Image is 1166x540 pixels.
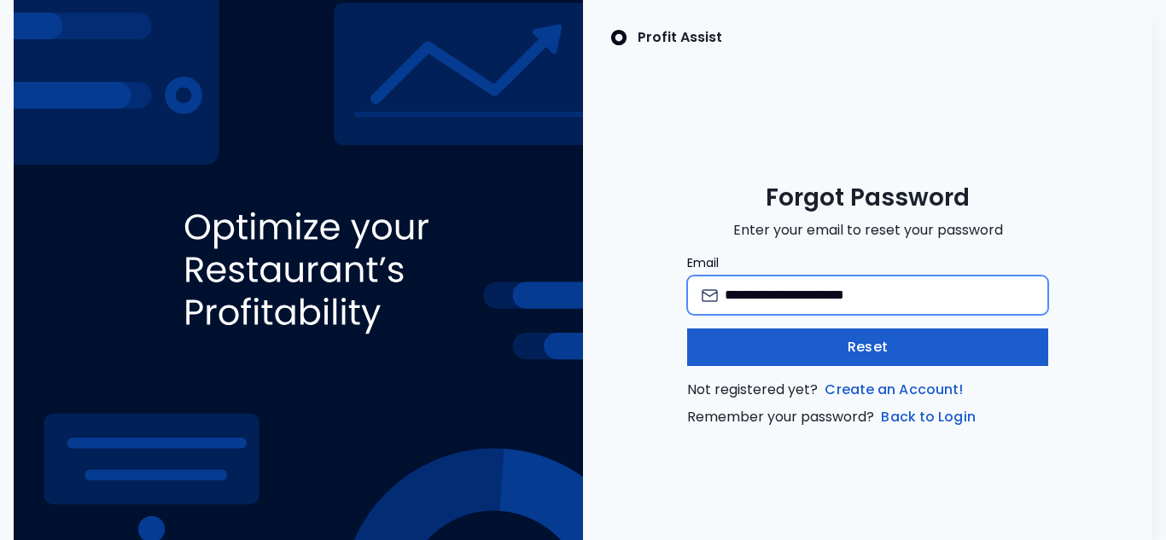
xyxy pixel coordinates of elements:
[848,337,888,357] span: Reset
[766,183,970,213] span: Forgot Password
[687,328,1047,366] button: Reset
[610,27,627,48] img: SpotOn Logo
[877,407,978,427] a: Back to Login
[687,380,1047,400] span: Not registered yet?
[687,254,719,271] span: Email
[638,27,722,48] p: Profit Assist
[702,289,718,302] img: email
[687,407,1047,427] span: Remember your password?
[733,220,1003,241] span: Enter your email to reset your password
[821,380,966,400] a: Create an Account!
